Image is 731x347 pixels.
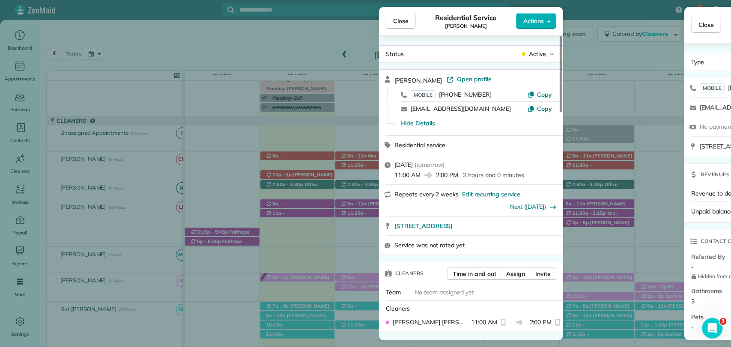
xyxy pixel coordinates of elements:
[400,119,435,128] button: Hide Details
[691,17,721,33] button: Close
[447,267,501,280] button: Time in and out
[510,203,546,211] a: Next ([DATE])
[394,222,558,230] a: [STREET_ADDRESS]
[394,171,421,179] span: 11:00 AM
[528,90,552,99] button: Copy
[691,297,694,305] span: 3
[719,318,726,325] span: 3
[699,83,724,92] span: MOBILE
[414,161,445,169] span: ( tomorrow )
[411,90,436,99] span: MOBILE
[393,318,468,326] span: [PERSON_NAME] [PERSON_NAME]
[386,13,416,29] button: Close
[528,104,552,113] button: Copy
[414,288,474,296] span: No team assigned yet
[702,318,722,338] iframe: Intercom live chat
[445,23,487,30] span: [PERSON_NAME]
[463,171,524,179] p: 3 hours and 0 minutes
[386,288,401,296] span: Team
[394,241,465,249] span: Service was not rated yet
[457,75,492,83] span: Open profile
[529,318,552,326] span: 2:00 PM
[386,50,404,58] span: Status
[462,190,520,199] span: Edit recurring service
[506,270,525,278] span: Assign
[411,105,511,113] a: [EMAIL_ADDRESS][DOMAIN_NAME]
[435,12,496,23] span: Residential Service
[691,263,693,271] span: -
[529,50,546,58] span: Active
[537,105,552,113] span: Copy
[442,77,447,84] span: ·
[386,305,410,312] span: Cleaners
[501,267,531,280] button: Assign
[411,90,492,99] a: MOBILE[PHONE_NUMBER]
[700,170,729,179] span: Revenues
[447,75,492,83] a: Open profile
[393,17,409,25] span: Close
[691,323,693,331] span: -
[510,202,556,211] button: Next ([DATE])
[453,270,496,278] span: Time in and out
[535,270,551,278] span: Invite
[394,77,442,84] span: [PERSON_NAME]
[394,222,453,230] span: [STREET_ADDRESS]
[523,17,544,25] span: Actions
[394,190,459,198] span: Repeats every 2 weeks
[698,21,713,29] span: Close
[394,161,413,169] span: [DATE]
[537,91,552,98] span: Copy
[394,141,445,149] span: Residential service
[395,269,424,278] span: Cleaners
[439,91,491,98] span: [PHONE_NUMBER]
[471,318,497,326] span: 11:00 AM
[436,171,458,179] span: 2:00 PM
[691,58,704,67] span: Type
[530,267,556,280] button: Invite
